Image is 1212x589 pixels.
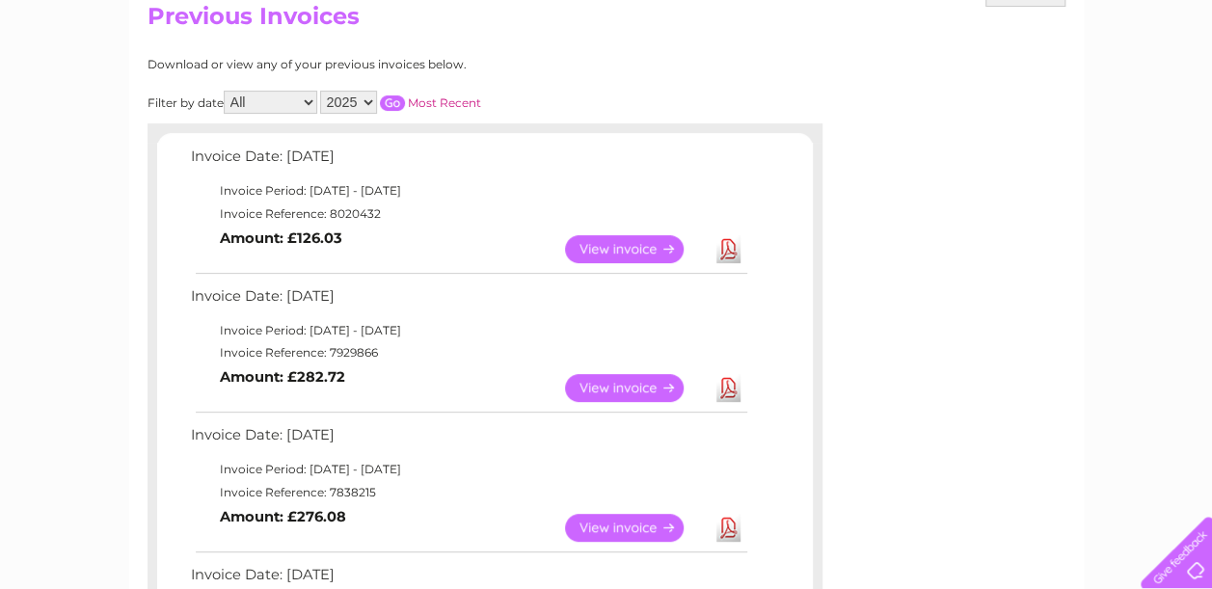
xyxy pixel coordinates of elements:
[220,229,342,247] b: Amount: £126.03
[186,481,750,504] td: Invoice Reference: 7838215
[716,374,741,402] a: Download
[1044,82,1072,96] a: Blog
[148,91,654,114] div: Filter by date
[186,144,750,179] td: Invoice Date: [DATE]
[151,11,1063,94] div: Clear Business is a trading name of Verastar Limited (registered in [GEOGRAPHIC_DATA] No. 3667643...
[716,235,741,263] a: Download
[186,179,750,202] td: Invoice Period: [DATE] - [DATE]
[1084,82,1131,96] a: Contact
[186,319,750,342] td: Invoice Period: [DATE] - [DATE]
[148,58,654,71] div: Download or view any of your previous invoices below.
[42,50,141,109] img: logo.png
[186,202,750,226] td: Invoice Reference: 8020432
[565,235,707,263] a: View
[220,368,345,386] b: Amount: £282.72
[975,82,1033,96] a: Telecoms
[921,82,963,96] a: Energy
[565,374,707,402] a: View
[716,514,741,542] a: Download
[408,95,481,110] a: Most Recent
[186,458,750,481] td: Invoice Period: [DATE] - [DATE]
[186,341,750,364] td: Invoice Reference: 7929866
[186,283,750,319] td: Invoice Date: [DATE]
[848,10,982,34] a: 0333 014 3131
[873,82,909,96] a: Water
[148,3,1065,40] h2: Previous Invoices
[220,508,346,525] b: Amount: £276.08
[565,514,707,542] a: View
[186,422,750,458] td: Invoice Date: [DATE]
[1148,82,1194,96] a: Log out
